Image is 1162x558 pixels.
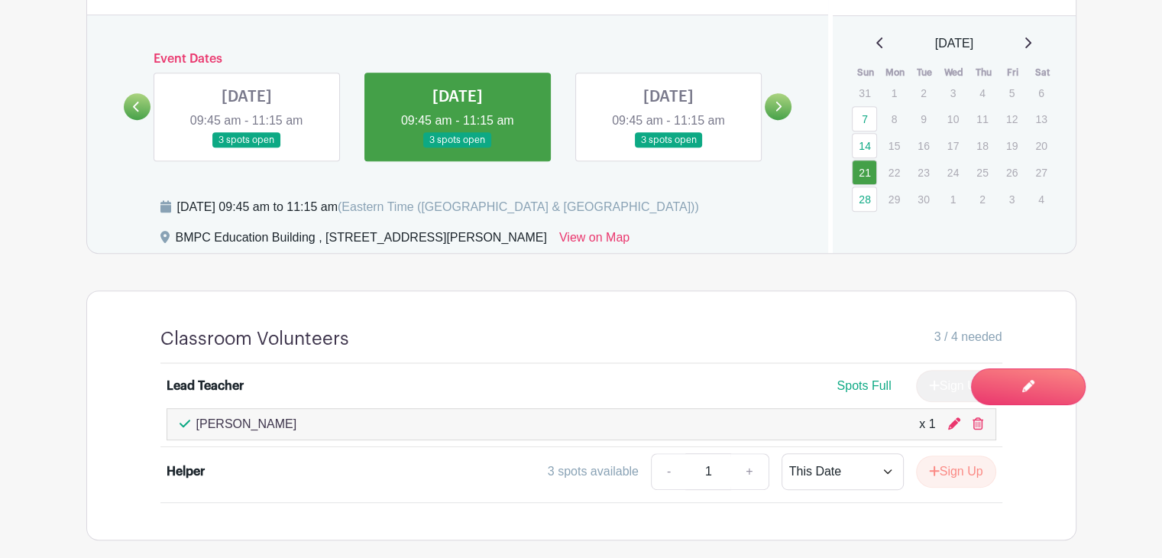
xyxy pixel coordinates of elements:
[837,379,891,392] span: Spots Full
[852,187,877,212] a: 28
[852,133,877,158] a: 14
[882,107,907,131] p: 8
[882,187,907,211] p: 29
[196,415,297,433] p: [PERSON_NAME]
[999,107,1024,131] p: 12
[910,65,940,80] th: Tue
[999,187,1024,211] p: 3
[934,328,1002,346] span: 3 / 4 needed
[940,134,966,157] p: 17
[940,187,966,211] p: 1
[881,65,911,80] th: Mon
[167,462,205,481] div: Helper
[940,107,966,131] p: 10
[969,81,995,105] p: 4
[999,65,1028,80] th: Fri
[651,453,686,490] a: -
[176,229,547,253] div: BMPC Education Building , [STREET_ADDRESS][PERSON_NAME]
[969,134,995,157] p: 18
[999,81,1024,105] p: 5
[1028,65,1057,80] th: Sat
[940,65,969,80] th: Wed
[852,160,877,185] a: 21
[852,81,877,105] p: 31
[548,462,639,481] div: 3 spots available
[919,415,935,433] div: x 1
[730,453,769,490] a: +
[969,107,995,131] p: 11
[1028,134,1054,157] p: 20
[969,187,995,211] p: 2
[911,187,936,211] p: 30
[999,134,1024,157] p: 19
[1028,107,1054,131] p: 13
[882,81,907,105] p: 1
[160,328,349,350] h4: Classroom Volunteers
[940,81,966,105] p: 3
[1028,81,1054,105] p: 6
[852,106,877,131] a: 7
[999,161,1024,184] p: 26
[940,161,966,184] p: 24
[177,198,699,216] div: [DATE] 09:45 am to 11:15 am
[969,161,995,184] p: 25
[1028,161,1054,184] p: 27
[167,377,244,395] div: Lead Teacher
[882,161,907,184] p: 22
[1028,187,1054,211] p: 4
[969,65,999,80] th: Thu
[559,229,630,253] a: View on Map
[911,134,936,157] p: 16
[911,161,936,184] p: 23
[935,34,973,53] span: [DATE]
[911,81,936,105] p: 2
[882,134,907,157] p: 15
[911,107,936,131] p: 9
[338,200,699,213] span: (Eastern Time ([GEOGRAPHIC_DATA] & [GEOGRAPHIC_DATA]))
[916,456,996,488] button: Sign Up
[151,52,765,67] h6: Event Dates
[851,65,881,80] th: Sun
